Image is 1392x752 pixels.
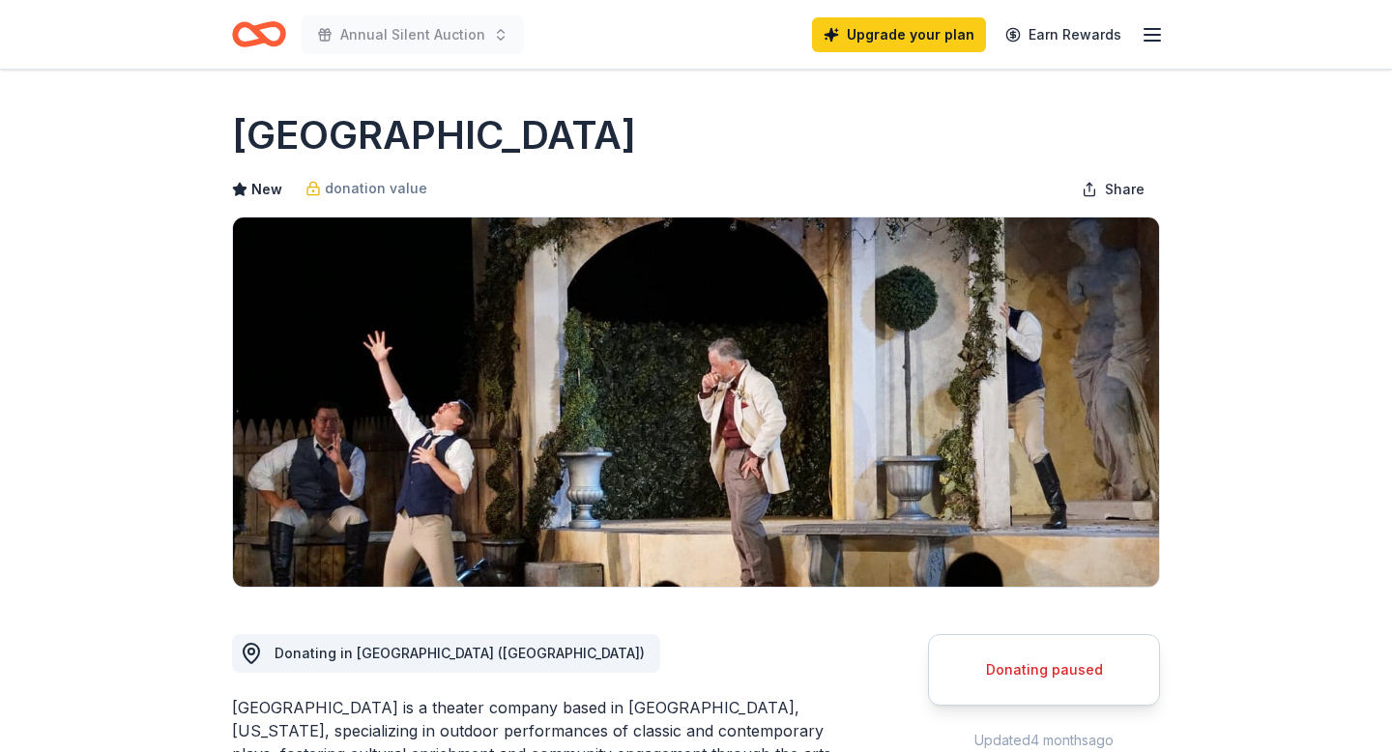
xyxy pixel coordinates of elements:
[232,12,286,57] a: Home
[1066,170,1160,209] button: Share
[952,658,1136,681] div: Donating paused
[812,17,986,52] a: Upgrade your plan
[275,645,645,661] span: Donating in [GEOGRAPHIC_DATA] ([GEOGRAPHIC_DATA])
[325,177,427,200] span: donation value
[1105,178,1145,201] span: Share
[232,108,636,162] h1: [GEOGRAPHIC_DATA]
[994,17,1133,52] a: Earn Rewards
[302,15,524,54] button: Annual Silent Auction
[928,729,1160,752] div: Updated 4 months ago
[305,177,427,200] a: donation value
[340,23,485,46] span: Annual Silent Auction
[233,217,1159,587] img: Image for Oak Park Festival Theatre
[251,178,282,201] span: New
